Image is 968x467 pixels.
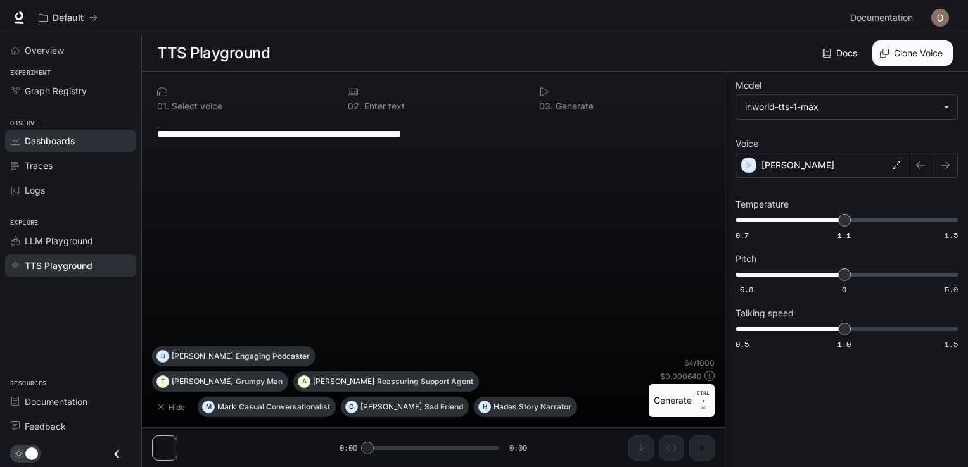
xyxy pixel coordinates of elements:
[5,154,136,177] a: Traces
[736,81,761,90] p: Model
[697,389,710,412] p: ⏎
[25,44,64,57] span: Overview
[931,9,949,27] img: User avatar
[761,159,834,171] p: [PERSON_NAME]
[945,284,958,295] span: 5.0
[5,230,136,252] a: LLM Playground
[5,415,136,437] a: Feedback
[341,397,469,417] button: O[PERSON_NAME]Sad Friend
[172,352,233,360] p: [PERSON_NAME]
[346,397,357,417] div: O
[157,371,169,392] div: T
[539,102,553,111] p: 0 3 .
[945,339,958,349] span: 1.5
[820,40,862,66] a: Docs
[736,139,758,148] p: Voice
[152,397,193,417] button: Hide
[293,371,479,392] button: A[PERSON_NAME]Reassuring Support Agent
[348,102,362,111] p: 0 2 .
[837,339,851,349] span: 1.0
[736,200,789,209] p: Temperature
[236,352,310,360] p: Engaging Podcaster
[298,371,310,392] div: A
[736,309,794,318] p: Talking speed
[850,10,913,26] span: Documentation
[217,403,236,411] p: Mark
[845,5,922,30] a: Documentation
[474,397,577,417] button: HHadesStory Narrator
[5,390,136,413] a: Documentation
[697,389,710,404] p: CTRL +
[25,420,66,433] span: Feedback
[25,395,87,408] span: Documentation
[745,101,937,113] div: inworld-tts-1-max
[152,346,315,366] button: D[PERSON_NAME]Engaging Podcaster
[649,384,715,417] button: GenerateCTRL +⏎
[157,102,169,111] p: 0 1 .
[872,40,953,66] button: Clone Voice
[103,441,131,467] button: Close drawer
[236,378,283,385] p: Grumpy Man
[479,397,490,417] div: H
[945,230,958,240] span: 1.5
[25,184,45,197] span: Logs
[736,339,749,349] span: 0.5
[25,134,75,147] span: Dashboards
[25,234,93,247] span: LLM Playground
[377,378,473,385] p: Reassuring Support Agent
[5,39,136,61] a: Overview
[25,259,92,272] span: TTS Playground
[152,371,288,392] button: T[PERSON_NAME]Grumpy Man
[157,346,169,366] div: D
[736,95,957,119] div: inworld-tts-1-max
[5,179,136,201] a: Logs
[660,371,702,382] p: $ 0.000640
[684,358,715,368] p: 64 / 1000
[837,230,851,240] span: 1.1
[33,5,103,30] button: All workspaces
[553,102,594,111] p: Generate
[5,254,136,277] a: TTS Playground
[736,254,756,263] p: Pitch
[927,5,953,30] button: User avatar
[494,403,516,411] p: Hades
[53,13,84,23] p: Default
[198,397,336,417] button: MMarkCasual Conversationalist
[5,80,136,102] a: Graph Registry
[172,378,233,385] p: [PERSON_NAME]
[362,102,405,111] p: Enter text
[25,446,38,460] span: Dark mode toggle
[313,378,374,385] p: [PERSON_NAME]
[736,230,749,240] span: 0.7
[203,397,214,417] div: M
[736,284,753,295] span: -5.0
[157,40,270,66] h1: TTS Playground
[519,403,571,411] p: Story Narrator
[5,130,136,152] a: Dashboards
[424,403,463,411] p: Sad Friend
[360,403,422,411] p: [PERSON_NAME]
[239,403,330,411] p: Casual Conversationalist
[169,102,222,111] p: Select voice
[842,284,846,295] span: 0
[25,84,87,97] span: Graph Registry
[25,159,53,172] span: Traces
